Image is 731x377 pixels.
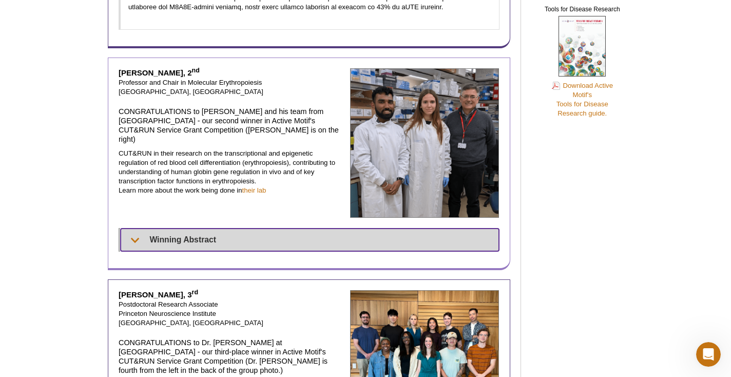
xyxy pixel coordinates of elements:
iframe: Intercom live chat [696,342,721,367]
a: their lab [242,186,266,194]
p: CUT&RUN in their research on the transcriptional and epigenetic regulation of red blood cell diff... [119,149,342,195]
span: [GEOGRAPHIC_DATA], [GEOGRAPHIC_DATA] [119,319,263,327]
sup: rd [192,289,199,296]
strong: [PERSON_NAME], 2 [119,68,200,77]
strong: [PERSON_NAME], 3 [119,290,198,299]
a: Download Active Motif'sTools for DiseaseResearch guide. [552,81,613,118]
span: Princeton Neuroscience Institute [119,310,216,317]
h4: CONGRATULATIONS to [PERSON_NAME] and his team from [GEOGRAPHIC_DATA] - our second winner in Activ... [119,107,342,144]
img: Tools for Disease Research [559,16,606,77]
summary: Winning Abstract [121,229,499,251]
span: Professor and Chair in Molecular Erythropoiesis [119,79,262,86]
span: Postdoctoral Research Associate [119,300,218,308]
span: [GEOGRAPHIC_DATA], [GEOGRAPHIC_DATA] [119,88,263,96]
h4: CONGRATULATIONS to Dr. [PERSON_NAME] at [GEOGRAPHIC_DATA] - our third-place winner in Active Moti... [119,338,342,375]
sup: nd [192,67,200,74]
img: John Strouboulis [350,68,499,218]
